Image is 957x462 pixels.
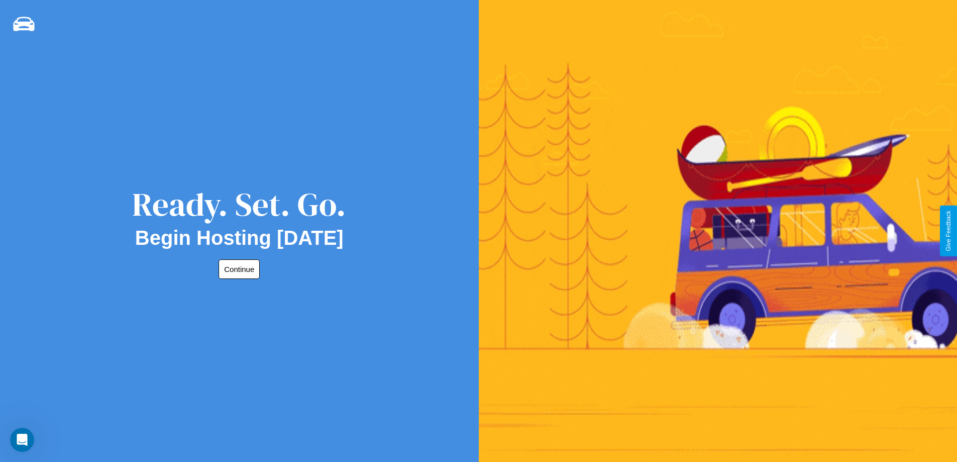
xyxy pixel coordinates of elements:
[132,182,346,227] div: Ready. Set. Go.
[10,428,34,452] iframe: Intercom live chat
[135,227,344,249] h2: Begin Hosting [DATE]
[945,211,952,251] div: Give Feedback
[219,259,260,279] button: Continue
